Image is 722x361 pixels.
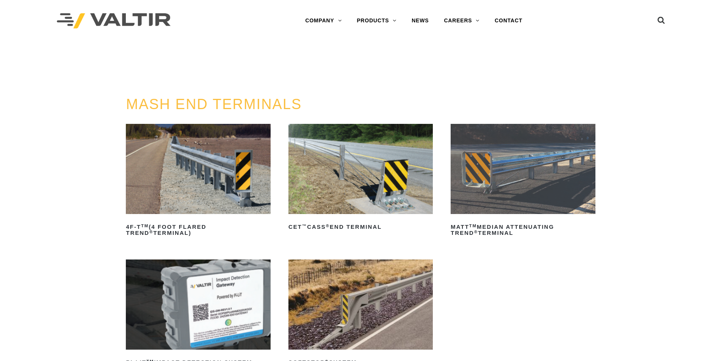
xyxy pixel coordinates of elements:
a: CET™CASS®End Terminal [288,124,433,233]
sup: ™ [302,223,307,228]
sup: ® [326,223,330,228]
sup: TM [141,223,149,228]
a: COMPANY [298,13,349,28]
a: CAREERS [436,13,487,28]
h2: MATT Median Attenuating TREND Terminal [451,221,595,239]
img: Valtir [57,13,171,29]
sup: TM [469,223,477,228]
a: 4F-TTM(4 Foot Flared TREND®Terminal) [126,124,270,239]
a: MATTTMMedian Attenuating TREND®Terminal [451,124,595,239]
a: CONTACT [487,13,530,28]
h2: CET CASS End Terminal [288,221,433,233]
a: PRODUCTS [349,13,404,28]
a: MASH END TERMINALS [126,96,302,112]
img: SoftStop System End Terminal [288,259,433,350]
sup: ® [149,230,153,234]
h2: 4F-T (4 Foot Flared TREND Terminal) [126,221,270,239]
sup: ® [474,230,478,234]
a: NEWS [404,13,436,28]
